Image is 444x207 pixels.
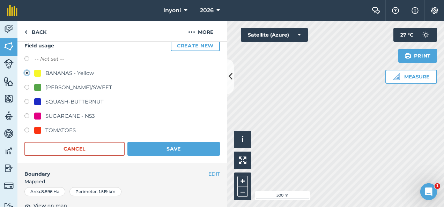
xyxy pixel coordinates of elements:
button: Measure [385,70,437,84]
img: A question mark icon [391,7,400,14]
span: i [242,135,244,144]
img: A cog icon [430,7,439,14]
iframe: Intercom live chat [420,183,437,200]
img: Ruler icon [393,73,400,80]
div: BANANAS - Yellow [45,69,94,77]
button: – [237,186,248,197]
img: svg+xml;base64,PHN2ZyB4bWxucz0iaHR0cDovL3d3dy53My5vcmcvMjAwMC9zdmciIHdpZHRoPSIyMCIgaGVpZ2h0PSIyNC... [188,28,195,36]
button: More [175,21,227,41]
img: svg+xml;base64,PD94bWwgdmVyc2lvbj0iMS4wIiBlbmNvZGluZz0idXRmLTgiPz4KPCEtLSBHZW5lcmF0b3I6IEFkb2JlIE... [4,181,14,191]
span: Inyoni [163,6,181,15]
div: SQUASH-BUTTERNUT [45,98,104,106]
button: Cancel [24,142,125,156]
button: Print [398,49,437,63]
img: svg+xml;base64,PD94bWwgdmVyc2lvbj0iMS4wIiBlbmNvZGluZz0idXRmLTgiPz4KPCEtLSBHZW5lcmF0b3I6IEFkb2JlIE... [4,128,14,139]
div: Area : 8.596 Ha [24,187,65,196]
img: svg+xml;base64,PD94bWwgdmVyc2lvbj0iMS4wIiBlbmNvZGluZz0idXRmLTgiPz4KPCEtLSBHZW5lcmF0b3I6IEFkb2JlIE... [4,24,14,34]
img: svg+xml;base64,PHN2ZyB4bWxucz0iaHR0cDovL3d3dy53My5vcmcvMjAwMC9zdmciIHdpZHRoPSI1NiIgaGVpZ2h0PSI2MC... [4,93,14,104]
span: Mapped [17,178,227,185]
img: svg+xml;base64,PHN2ZyB4bWxucz0iaHR0cDovL3d3dy53My5vcmcvMjAwMC9zdmciIHdpZHRoPSIxNyIgaGVpZ2h0PSIxNy... [412,6,419,15]
span: 2026 [200,6,214,15]
img: svg+xml;base64,PD94bWwgdmVyc2lvbj0iMS4wIiBlbmNvZGluZz0idXRmLTgiPz4KPCEtLSBHZW5lcmF0b3I6IEFkb2JlIE... [4,146,14,156]
button: EDIT [208,170,220,178]
img: svg+xml;base64,PHN2ZyB4bWxucz0iaHR0cDovL3d3dy53My5vcmcvMjAwMC9zdmciIHdpZHRoPSI1NiIgaGVpZ2h0PSI2MC... [4,41,14,52]
button: Create new [171,40,220,51]
div: SUGARCANE - N53 [45,112,95,120]
button: Satellite (Azure) [241,28,308,42]
a: Back [17,21,53,41]
img: svg+xml;base64,PHN2ZyB4bWxucz0iaHR0cDovL3d3dy53My5vcmcvMjAwMC9zdmciIHdpZHRoPSI1NiIgaGVpZ2h0PSI2MC... [4,76,14,86]
img: Two speech bubbles overlapping with the left bubble in the forefront [372,7,380,14]
div: [PERSON_NAME]/SWEET [45,83,112,92]
img: fieldmargin Logo [7,5,17,16]
h4: Field usage [24,40,220,51]
img: svg+xml;base64,PD94bWwgdmVyc2lvbj0iMS4wIiBlbmNvZGluZz0idXRmLTgiPz4KPCEtLSBHZW5lcmF0b3I6IEFkb2JlIE... [4,111,14,121]
img: Four arrows, one pointing top left, one top right, one bottom right and the last bottom left [239,156,246,164]
img: svg+xml;base64,PD94bWwgdmVyc2lvbj0iMS4wIiBlbmNvZGluZz0idXRmLTgiPz4KPCEtLSBHZW5lcmF0b3I6IEFkb2JlIE... [419,28,433,42]
span: 1 [435,183,440,189]
span: 27 ° C [400,28,413,42]
h4: Boundary [17,163,208,178]
div: Perimeter : 1.519 km [69,187,121,196]
button: 27 °C [393,28,437,42]
img: svg+xml;base64,PD94bWwgdmVyc2lvbj0iMS4wIiBlbmNvZGluZz0idXRmLTgiPz4KPCEtLSBHZW5lcmF0b3I6IEFkb2JlIE... [4,59,14,69]
label: -- Not set -- [34,55,64,63]
button: + [237,176,248,186]
img: svg+xml;base64,PHN2ZyB4bWxucz0iaHR0cDovL3d3dy53My5vcmcvMjAwMC9zdmciIHdpZHRoPSI5IiBoZWlnaHQ9IjI0Ii... [24,28,28,36]
img: svg+xml;base64,PHN2ZyB4bWxucz0iaHR0cDovL3d3dy53My5vcmcvMjAwMC9zdmciIHdpZHRoPSIxOSIgaGVpZ2h0PSIyNC... [405,52,411,60]
button: Save [127,142,220,156]
div: TOMATOES [45,126,76,135]
button: i [234,131,251,148]
img: svg+xml;base64,PD94bWwgdmVyc2lvbj0iMS4wIiBlbmNvZGluZz0idXRmLTgiPz4KPCEtLSBHZW5lcmF0b3I6IEFkb2JlIE... [4,163,14,174]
